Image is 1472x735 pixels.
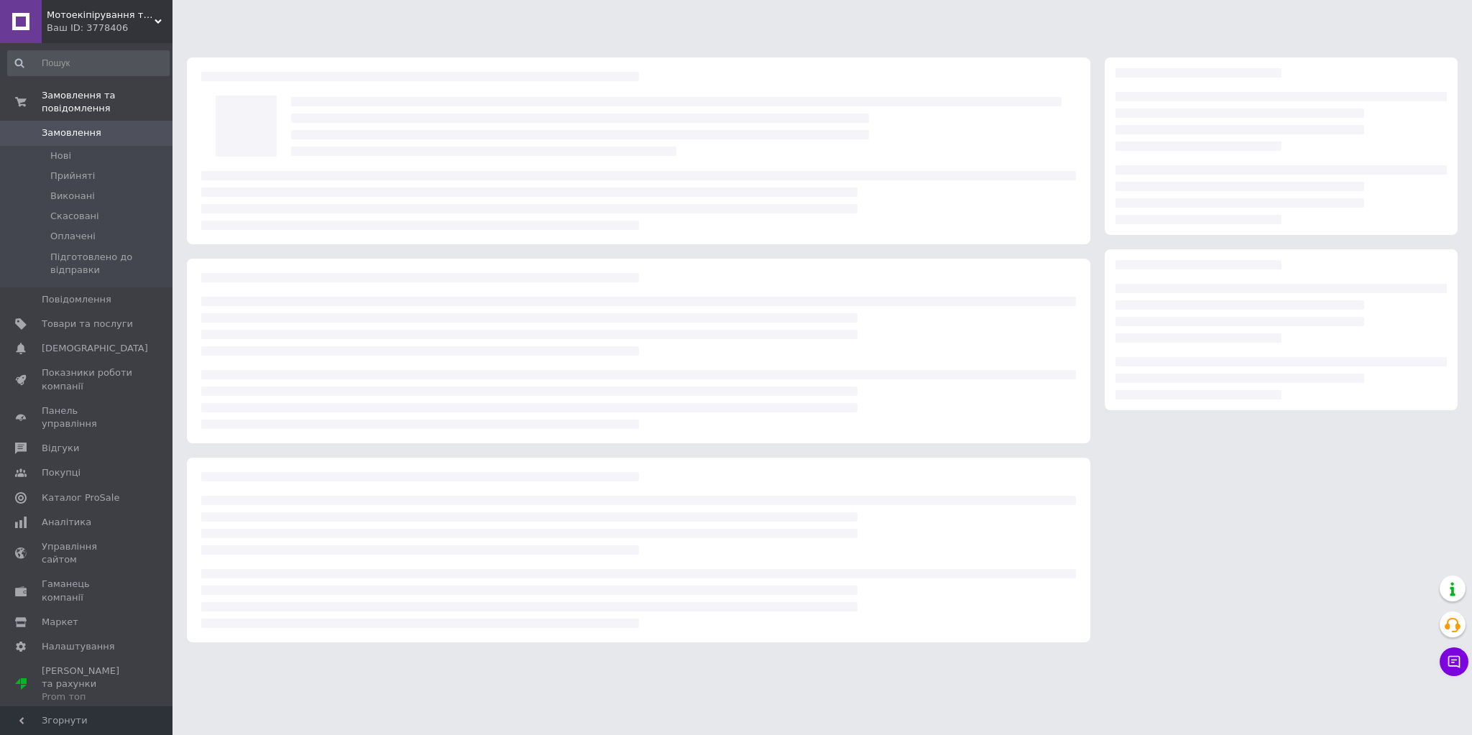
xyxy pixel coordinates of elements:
[42,89,172,115] span: Замовлення та повідомлення
[42,318,133,330] span: Товари та послуги
[42,690,133,703] div: Prom топ
[1440,647,1468,676] button: Чат з покупцем
[42,491,119,504] span: Каталог ProSale
[42,442,79,455] span: Відгуки
[50,251,168,277] span: Підготовлено до відправки
[42,342,148,355] span: [DEMOGRAPHIC_DATA]
[50,230,96,243] span: Оплачені
[50,149,71,162] span: Нові
[42,540,133,566] span: Управління сайтом
[42,366,133,392] span: Показники роботи компанії
[42,126,101,139] span: Замовлення
[42,578,133,604] span: Гаманець компанії
[42,293,111,306] span: Повідомлення
[50,170,95,182] span: Прийняті
[47,9,155,22] span: Мотоекіпірування та мотоаксесуари "МОТОРУБІК"
[42,616,78,629] span: Маркет
[42,665,133,704] span: [PERSON_NAME] та рахунки
[50,190,95,203] span: Виконані
[42,466,80,479] span: Покупці
[42,640,115,653] span: Налаштування
[42,405,133,430] span: Панель управління
[7,50,170,76] input: Пошук
[50,210,99,223] span: Скасовані
[47,22,172,34] div: Ваш ID: 3778406
[42,516,91,529] span: Аналітика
